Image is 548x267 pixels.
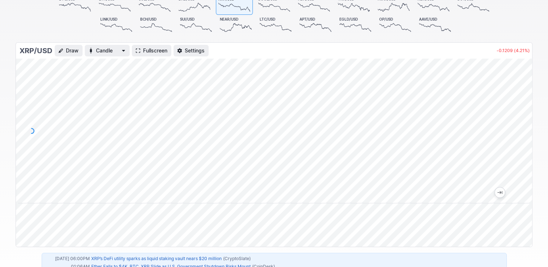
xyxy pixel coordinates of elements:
[223,255,251,262] span: (CryptoSlate)
[98,15,135,35] a: LINK/USD
[140,17,156,21] span: BCH/USD
[177,15,214,35] a: SUI/USD
[417,15,453,35] a: AAVE/USD
[300,17,315,21] span: APT/USD
[173,45,209,56] button: Settings
[132,45,171,56] a: Fullscreen
[91,256,222,261] a: XRP’s DeFi utility sparks as liquid staking vault nears $20 million
[260,17,275,21] span: LTC/USD
[495,187,505,198] button: Jump to the most recent bar
[180,17,194,21] span: SUI/USD
[138,15,175,35] a: BCH/USD
[66,47,79,54] span: Draw
[217,15,254,35] a: NEAR/USD
[143,47,167,54] span: Fullscreen
[96,47,118,54] span: Candle
[20,46,53,56] h3: XRP/USD
[55,45,83,56] button: Draw
[85,45,130,56] button: Chart Type
[297,15,334,35] a: APT/USD
[377,15,414,35] a: OP/USD
[185,47,205,54] span: Settings
[220,17,238,21] span: NEAR/USD
[43,255,91,263] td: [DATE] 06:00PM
[257,15,294,35] a: LTC/USD
[379,17,393,21] span: OP/USD
[419,17,437,21] span: AAVE/USD
[497,48,530,53] p: -0.1209 (4.21%)
[339,17,358,21] span: EGLD/USD
[337,15,374,35] a: EGLD/USD
[100,17,117,21] span: LINK/USD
